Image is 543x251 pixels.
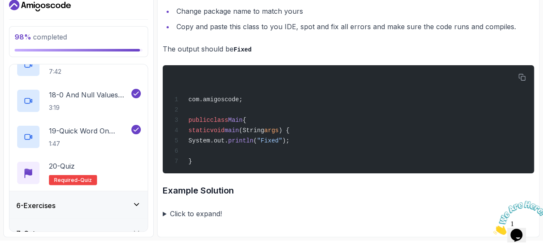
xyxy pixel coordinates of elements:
[49,139,130,148] p: 1:47
[239,127,264,134] span: (String
[188,158,192,165] span: }
[264,127,279,134] span: args
[49,90,130,100] p: 18 - 0 And Null Values For Arrays
[80,176,92,183] span: quiz
[490,197,543,238] iframe: chat widget
[15,33,31,41] span: 98 %
[174,5,534,17] li: Change package name to match yours
[49,67,81,76] p: 7:42
[15,33,67,41] span: completed
[188,127,210,134] span: static
[188,96,243,103] span: com.amigoscode;
[228,117,243,124] span: Main
[3,3,7,11] span: 1
[210,117,228,124] span: class
[174,21,534,33] li: Copy and paste this class to you IDE, spot and fix all errors and make sure the code runs and com...
[224,127,239,134] span: main
[257,137,282,144] span: "Fixed"
[163,184,534,197] h3: Example Solution
[282,137,289,144] span: );
[163,43,534,55] p: The output should be
[188,137,228,144] span: System.out.
[228,137,253,144] span: println
[188,117,210,124] span: public
[54,176,80,183] span: Required-
[9,191,148,219] button: 6-Exercises
[16,53,141,77] button: 7:42
[16,228,42,238] h3: 7 - Outro
[243,117,246,124] span: {
[279,127,289,134] span: ) {
[16,125,141,149] button: 19-Quick Word On Arrays1:47
[253,137,257,144] span: (
[163,208,534,220] summary: Click to expand!
[16,161,141,185] button: 20-QuizRequired-quiz
[234,46,252,53] code: Fixed
[16,200,55,210] h3: 6 - Exercises
[49,126,130,136] p: 19 - Quick Word On Arrays
[49,161,75,171] p: 20 - Quiz
[3,3,57,37] img: Chat attention grabber
[210,127,224,134] span: void
[9,219,148,247] button: 7-Outro
[16,89,141,113] button: 18-0 And Null Values For Arrays3:19
[49,103,130,112] p: 3:19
